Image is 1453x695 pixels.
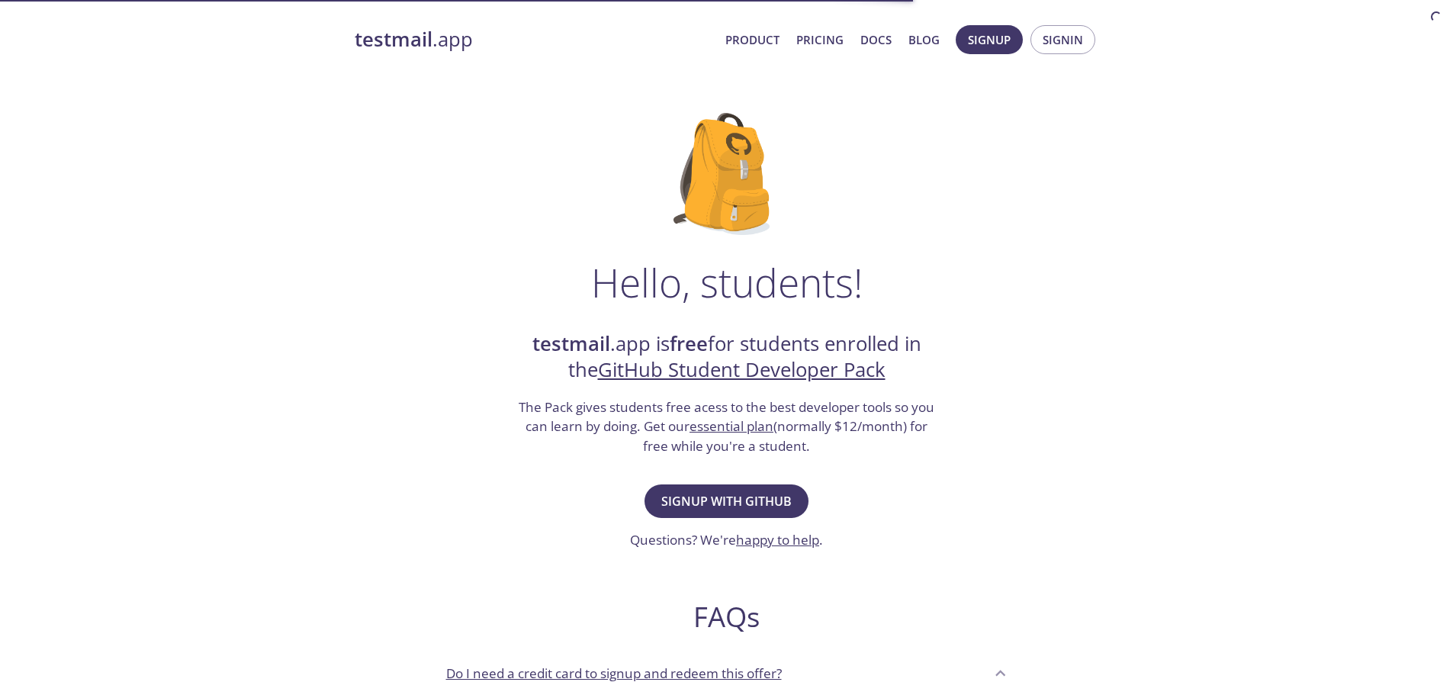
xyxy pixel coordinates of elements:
strong: testmail [532,330,610,357]
h2: .app is for students enrolled in the [517,331,937,384]
h3: The Pack gives students free acess to the best developer tools so you can learn by doing. Get our... [517,397,937,456]
span: Signup [968,30,1011,50]
a: happy to help [736,531,819,549]
strong: free [670,330,708,357]
p: Do I need a credit card to signup and redeem this offer? [446,664,782,684]
button: Signup with GitHub [645,484,808,518]
a: GitHub Student Developer Pack [598,356,886,383]
a: Blog [908,30,940,50]
h1: Hello, students! [591,259,863,305]
button: Signup [956,25,1023,54]
a: essential plan [690,417,773,435]
div: Do I need a credit card to signup and redeem this offer? [434,652,1020,693]
strong: testmail [355,26,432,53]
a: Product [725,30,780,50]
h3: Questions? We're . [630,530,823,550]
a: testmail.app [355,27,713,53]
a: Pricing [796,30,844,50]
img: github-student-backpack.png [673,113,780,235]
span: Signin [1043,30,1083,50]
a: Docs [860,30,892,50]
span: Signup with GitHub [661,491,792,512]
button: Signin [1030,25,1095,54]
h2: FAQs [434,600,1020,634]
